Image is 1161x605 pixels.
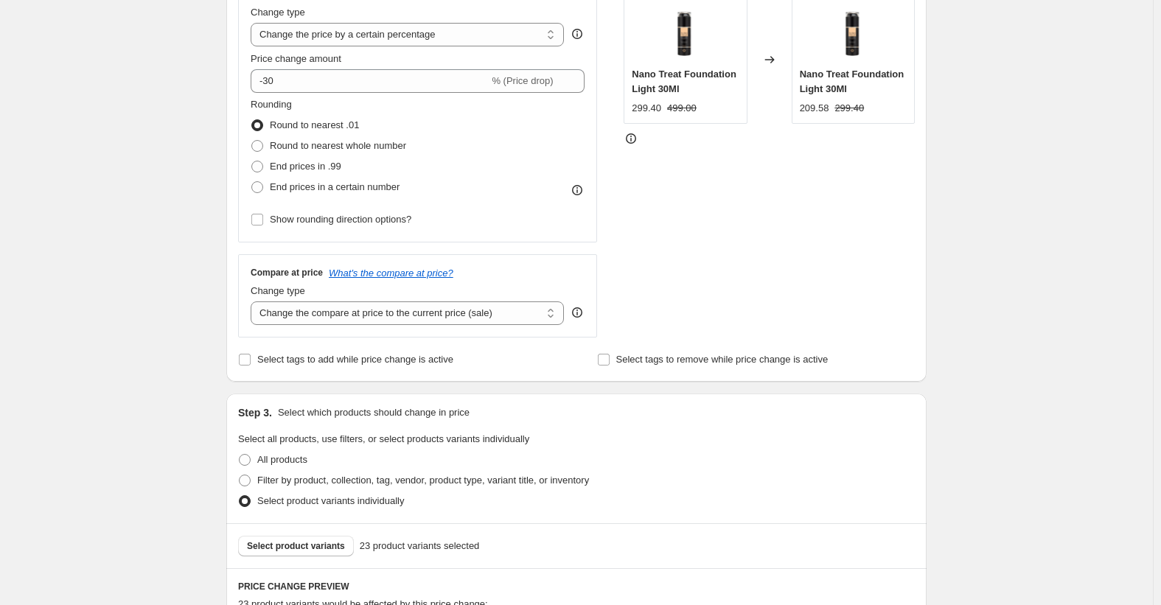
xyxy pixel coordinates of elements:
h3: Compare at price [251,267,323,279]
strike: 299.40 [834,101,864,116]
span: Rounding [251,99,292,110]
h2: Step 3. [238,405,272,420]
span: Round to nearest .01 [270,119,359,130]
div: 209.58 [800,101,829,116]
span: Select product variants [247,540,345,552]
span: Change type [251,7,305,18]
div: help [570,305,585,320]
span: Nano Treat Foundation Light 30Ml [800,69,904,94]
span: % (Price drop) [492,75,553,86]
span: 23 product variants selected [360,539,480,553]
img: 70671_80x.png [823,4,882,63]
span: End prices in a certain number [270,181,400,192]
span: Filter by product, collection, tag, vendor, product type, variant title, or inventory [257,475,589,486]
strike: 499.00 [667,101,697,116]
span: Select all products, use filters, or select products variants individually [238,433,529,444]
h6: PRICE CHANGE PREVIEW [238,581,915,592]
p: Select which products should change in price [278,405,470,420]
button: Select product variants [238,536,354,556]
span: Show rounding direction options? [270,214,411,225]
span: End prices in .99 [270,161,341,172]
span: Select tags to add while price change is active [257,354,453,365]
input: -15 [251,69,489,93]
span: Price change amount [251,53,341,64]
span: Select product variants individually [257,495,404,506]
div: help [570,27,585,41]
span: Round to nearest whole number [270,140,406,151]
span: Nano Treat Foundation Light 30Ml [632,69,736,94]
img: 70671_80x.png [656,4,715,63]
span: All products [257,454,307,465]
span: Change type [251,285,305,296]
div: 299.40 [632,101,661,116]
button: What's the compare at price? [329,267,453,279]
span: Select tags to remove while price change is active [616,354,829,365]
